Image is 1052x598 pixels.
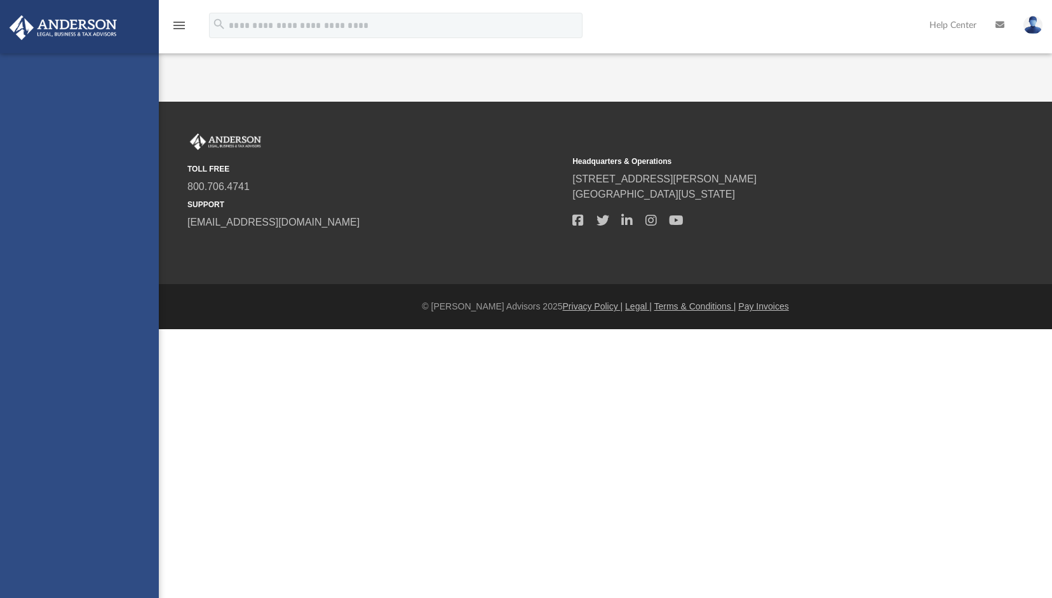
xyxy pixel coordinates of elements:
a: Privacy Policy | [563,301,623,311]
a: Pay Invoices [738,301,788,311]
a: Legal | [625,301,652,311]
small: SUPPORT [187,199,563,210]
img: User Pic [1023,16,1042,34]
div: © [PERSON_NAME] Advisors 2025 [159,300,1052,313]
a: menu [172,24,187,33]
i: menu [172,18,187,33]
small: TOLL FREE [187,163,563,175]
a: Terms & Conditions | [654,301,736,311]
a: 800.706.4741 [187,181,250,192]
img: Anderson Advisors Platinum Portal [187,133,264,150]
a: [EMAIL_ADDRESS][DOMAIN_NAME] [187,217,360,228]
img: Anderson Advisors Platinum Portal [6,15,121,40]
a: [STREET_ADDRESS][PERSON_NAME] [572,173,757,184]
small: Headquarters & Operations [572,156,948,167]
a: [GEOGRAPHIC_DATA][US_STATE] [572,189,735,200]
i: search [212,17,226,31]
